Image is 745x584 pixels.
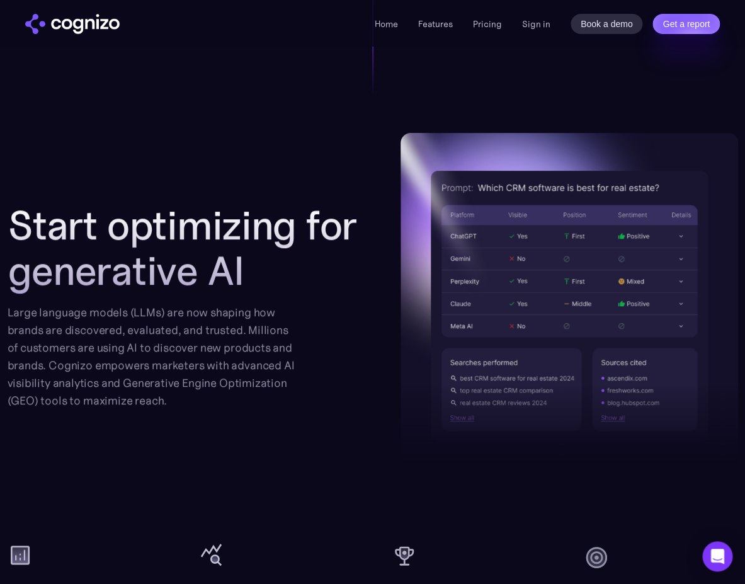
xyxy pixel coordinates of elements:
[522,16,550,31] a: Sign in
[8,304,295,409] div: Large language models (LLMs) are now shaping how brands are discovered, evaluated, and trusted. M...
[375,18,398,30] a: Home
[25,14,120,34] a: home
[473,18,502,30] a: Pricing
[702,541,732,571] div: Open Intercom Messenger
[418,18,453,30] a: Features
[25,14,120,34] img: cognizo logo
[200,542,225,568] img: query stats icon
[584,545,609,570] img: target icon
[652,14,720,34] a: Get a report
[571,14,643,34] a: Book a demo
[392,543,417,568] img: cup icon
[8,542,33,568] img: analytics icon
[8,203,375,294] h2: Start optimizing for generative AI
